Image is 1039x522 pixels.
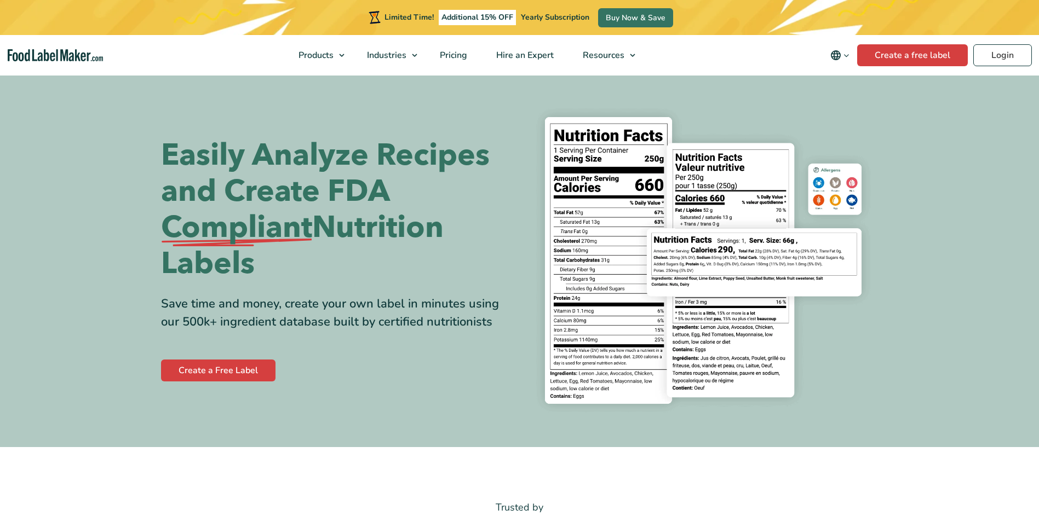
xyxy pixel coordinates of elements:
[353,35,423,76] a: Industries
[161,210,312,246] span: Compliant
[161,359,275,381] a: Create a Free Label
[295,49,335,61] span: Products
[569,35,641,76] a: Resources
[437,49,468,61] span: Pricing
[161,500,879,515] p: Trusted by
[521,12,589,22] span: Yearly Subscription
[161,137,512,282] h1: Easily Analyze Recipes and Create FDA Nutrition Labels
[439,10,516,25] span: Additional 15% OFF
[823,44,857,66] button: Change language
[161,295,512,331] div: Save time and money, create your own label in minutes using our 500k+ ingredient database built b...
[284,35,350,76] a: Products
[482,35,566,76] a: Hire an Expert
[426,35,479,76] a: Pricing
[579,49,625,61] span: Resources
[8,49,103,62] a: Food Label Maker homepage
[493,49,555,61] span: Hire an Expert
[973,44,1032,66] a: Login
[364,49,407,61] span: Industries
[857,44,968,66] a: Create a free label
[598,8,673,27] a: Buy Now & Save
[384,12,434,22] span: Limited Time!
